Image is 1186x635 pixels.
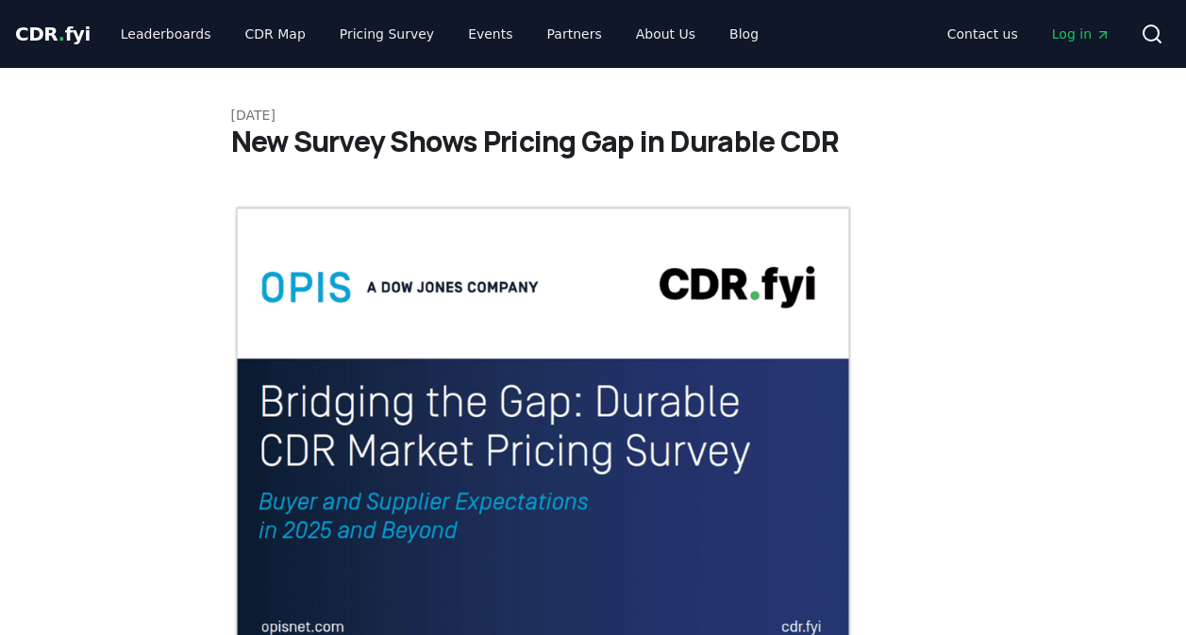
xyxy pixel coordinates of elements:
[325,17,449,51] a: Pricing Survey
[932,17,1126,51] nav: Main
[15,21,91,47] a: CDR.fyi
[1052,25,1111,43] span: Log in
[532,17,617,51] a: Partners
[231,106,956,125] p: [DATE]
[106,17,774,51] nav: Main
[714,17,774,51] a: Blog
[58,23,65,45] span: .
[231,125,956,159] h1: New Survey Shows Pricing Gap in Durable CDR
[621,17,710,51] a: About Us
[932,17,1033,51] a: Contact us
[106,17,226,51] a: Leaderboards
[15,23,91,45] span: CDR fyi
[1037,17,1126,51] a: Log in
[230,17,321,51] a: CDR Map
[453,17,527,51] a: Events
